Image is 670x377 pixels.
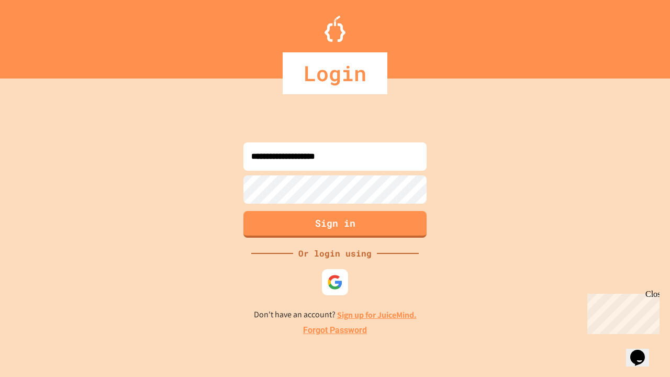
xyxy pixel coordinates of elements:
iframe: chat widget [583,290,660,334]
a: Sign up for JuiceMind. [337,309,417,320]
div: Chat with us now!Close [4,4,72,66]
p: Don't have an account? [254,308,417,321]
div: Login [283,52,387,94]
img: google-icon.svg [327,274,343,290]
iframe: chat widget [626,335,660,367]
img: Logo.svg [325,16,345,42]
a: Forgot Password [303,324,367,337]
div: Or login using [293,247,377,260]
button: Sign in [243,211,427,238]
